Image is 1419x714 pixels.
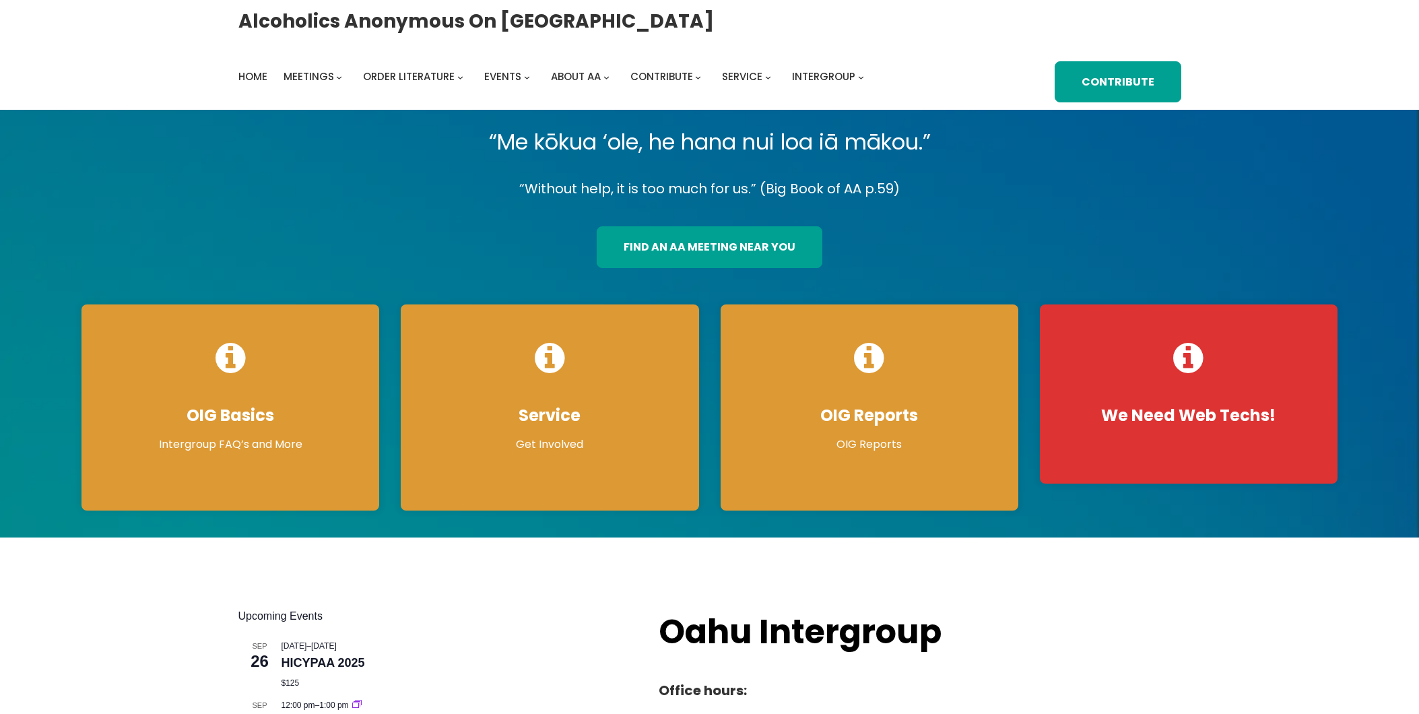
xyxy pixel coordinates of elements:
[414,405,685,426] h4: Service
[524,74,530,80] button: Events submenu
[765,74,771,80] button: Service submenu
[238,67,267,86] a: Home
[71,177,1348,201] p: “Without help, it is too much for us.” (Big Book of AA p.59)
[858,74,864,80] button: Intergroup submenu
[734,405,1005,426] h4: OIG Reports
[238,650,282,673] span: 26
[238,608,632,624] h2: Upcoming Events
[95,436,366,453] p: Intergroup FAQ’s and More
[238,67,869,86] nav: Intergroup
[311,641,337,651] span: [DATE]
[484,67,521,86] a: Events
[363,69,455,84] span: Order Literature
[336,74,342,80] button: Meetings submenu
[238,69,267,84] span: Home
[319,701,348,710] span: 1:00 pm
[597,226,822,268] a: find an aa meeting near you
[695,74,701,80] button: Contribute submenu
[71,123,1348,161] p: “Me kōkua ‘ole, he hana nui loa iā mākou.”
[734,436,1005,453] p: OIG Reports
[630,69,693,84] span: Contribute
[484,69,521,84] span: Events
[284,67,334,86] a: Meetings
[659,608,983,655] h2: Oahu Intergroup
[282,678,300,688] span: $125
[457,74,463,80] button: Order Literature submenu
[1053,405,1324,426] h4: We Need Web Techs!
[282,641,337,651] time: –
[630,67,693,86] a: Contribute
[603,74,609,80] button: About AA submenu
[722,69,762,84] span: Service
[238,5,714,38] a: Alcoholics Anonymous on [GEOGRAPHIC_DATA]
[282,641,307,651] span: [DATE]
[659,681,747,700] strong: Office hours:
[282,701,315,710] span: 12:00 pm
[282,656,365,670] a: HICYPAA 2025
[282,701,351,710] time: –
[551,69,601,84] span: About AA
[551,67,601,86] a: About AA
[352,701,362,710] a: Event series: North Shore Birthday Celebration Meeting
[95,405,366,426] h4: OIG Basics
[792,67,855,86] a: Intergroup
[1055,61,1181,103] a: Contribute
[722,67,762,86] a: Service
[792,69,855,84] span: Intergroup
[284,69,334,84] span: Meetings
[414,436,685,453] p: Get Involved
[238,641,282,652] span: Sep
[238,700,282,711] span: Sep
